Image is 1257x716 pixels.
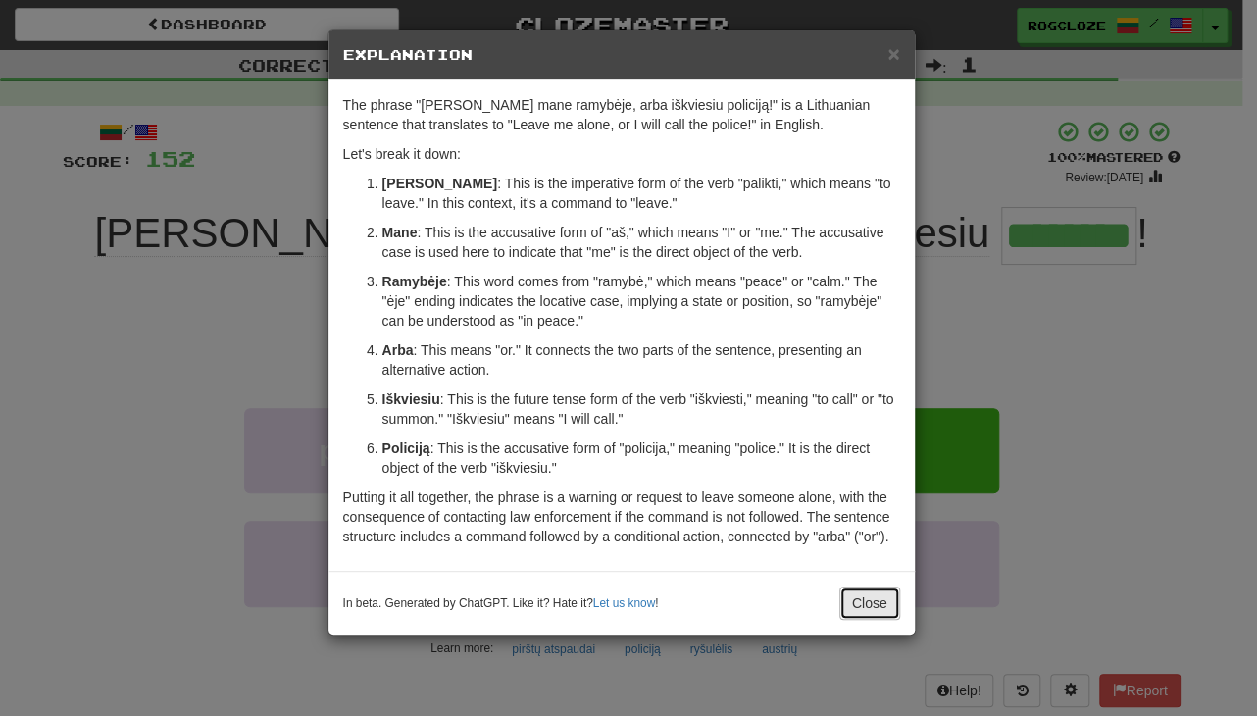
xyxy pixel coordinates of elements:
strong: [PERSON_NAME] [382,176,497,191]
p: : This is the accusative form of "policija," meaning "police." It is the direct object of the ver... [382,438,900,478]
p: : This is the accusative form of "aš," which means "I" or "me." The accusative case is used here ... [382,223,900,262]
strong: Ramybėje [382,274,447,289]
p: : This means "or." It connects the two parts of the sentence, presenting an alternative action. [382,340,900,380]
small: In beta. Generated by ChatGPT. Like it? Hate it? ! [343,595,659,612]
p: Putting it all together, the phrase is a warning or request to leave someone alone, with the cons... [343,487,900,546]
p: : This word comes from "ramybė," which means "peace" or "calm." The "ėje" ending indicates the lo... [382,272,900,331]
strong: Arba [382,342,414,358]
h5: Explanation [343,45,900,65]
p: The phrase "[PERSON_NAME] mane ramybėje, arba iškviesiu policiją!" is a Lithuanian sentence that ... [343,95,900,134]
p: : This is the imperative form of the verb "palikti," which means "to leave." In this context, it'... [382,174,900,213]
span: × [887,42,899,65]
p: Let's break it down: [343,144,900,164]
button: Close [887,43,899,64]
strong: Iškviesiu [382,391,440,407]
p: : This is the future tense form of the verb "iškviesti," meaning "to call" or "to summon." "Iškvi... [382,389,900,429]
a: Let us know [593,596,655,610]
strong: Policiją [382,440,430,456]
button: Close [839,587,900,620]
strong: Mane [382,225,418,240]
